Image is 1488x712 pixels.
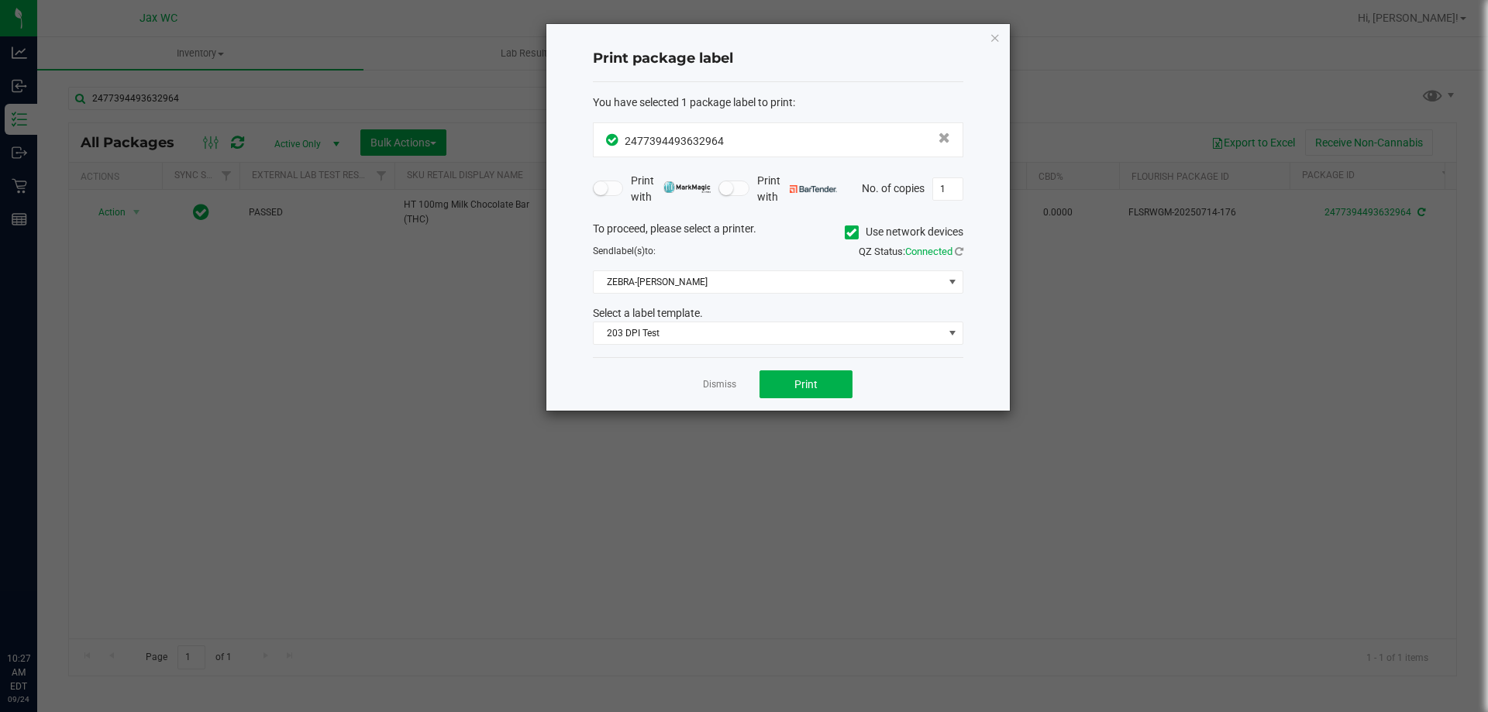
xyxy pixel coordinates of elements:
div: : [593,95,963,111]
span: You have selected 1 package label to print [593,96,793,108]
span: 2477394493632964 [625,135,724,147]
span: 203 DPI Test [594,322,943,344]
h4: Print package label [593,49,963,69]
span: Print [794,378,818,390]
span: Print with [631,173,711,205]
label: Use network devices [845,224,963,240]
button: Print [759,370,852,398]
div: Select a label template. [581,305,975,322]
span: label(s) [614,246,645,256]
img: bartender.png [790,185,837,193]
span: ZEBRA-[PERSON_NAME] [594,271,943,293]
span: Send to: [593,246,656,256]
span: Print with [757,173,837,205]
div: To proceed, please select a printer. [581,221,975,244]
span: QZ Status: [859,246,963,257]
a: Dismiss [703,378,736,391]
span: Connected [905,246,952,257]
span: In Sync [606,132,621,148]
span: No. of copies [862,181,925,194]
img: mark_magic_cybra.png [663,181,711,193]
iframe: Resource center [15,588,62,635]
